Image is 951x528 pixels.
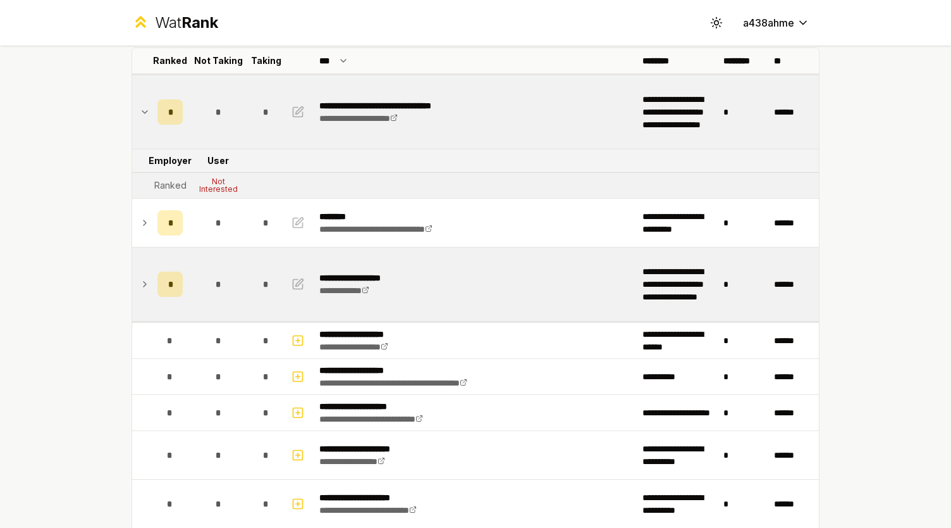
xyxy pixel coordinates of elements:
span: a438ahme [743,15,794,30]
button: a438ahme [733,11,819,34]
td: Employer [152,149,188,172]
p: Taking [251,54,281,67]
p: Not Taking [194,54,243,67]
div: Not Interested [193,178,243,193]
div: Wat [155,13,218,33]
td: User [188,149,248,172]
a: WatRank [132,13,218,33]
p: Ranked [153,54,187,67]
div: Ranked [154,179,187,192]
span: Rank [181,13,218,32]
